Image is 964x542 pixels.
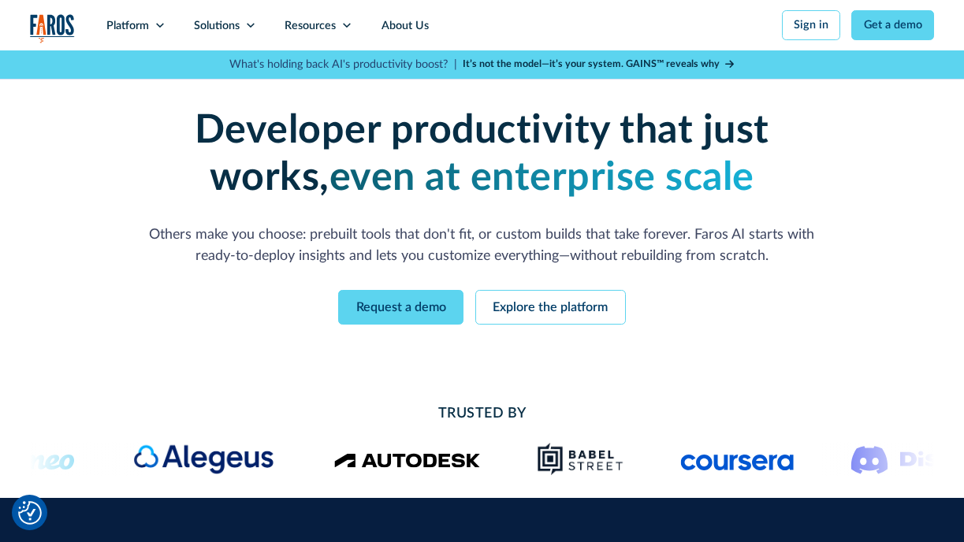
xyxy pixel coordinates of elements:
img: Revisit consent button [18,501,42,525]
div: Platform [106,17,149,35]
a: home [30,14,75,43]
img: Logo of the online learning platform Coursera. [680,446,794,471]
a: Sign in [782,10,841,40]
div: Resources [285,17,336,35]
a: It’s not the model—it’s your system. GAINS™ reveals why [463,57,735,72]
img: Logo of the design software company Autodesk. [333,449,480,469]
img: Logo of the analytics and reporting company Faros. [30,14,75,43]
strong: It’s not the model—it’s your system. GAINS™ reveals why [463,59,720,69]
img: Babel Street logo png [537,442,623,476]
a: Get a demo [851,10,934,40]
h2: Trusted By [143,403,821,425]
p: Others make you choose: prebuilt tools that don't fit, or custom builds that take forever. Faros ... [143,225,821,267]
a: Explore the platform [475,290,626,325]
strong: Developer productivity that just works, [195,111,769,198]
p: What's holding back AI's productivity boost? | [229,56,457,73]
strong: even at enterprise scale [329,158,754,198]
img: Alegeus logo [131,442,277,476]
button: Cookie Settings [18,501,42,525]
div: Solutions [194,17,240,35]
a: Request a demo [338,290,463,325]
